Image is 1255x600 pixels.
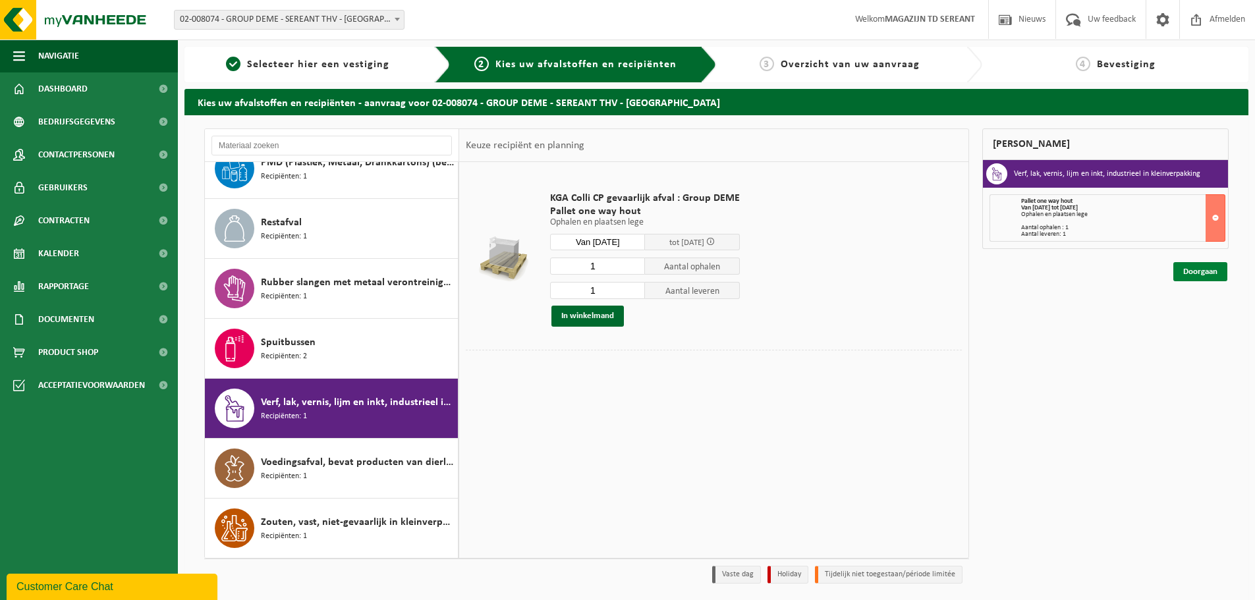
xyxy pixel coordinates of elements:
[1173,262,1227,281] a: Doorgaan
[261,350,307,363] span: Recipiënten: 2
[226,57,240,71] span: 1
[261,514,455,530] span: Zouten, vast, niet-gevaarlijk in kleinverpakking
[645,282,740,299] span: Aantal leveren
[261,335,316,350] span: Spuitbussen
[261,290,307,303] span: Recipiënten: 1
[184,89,1248,115] h2: Kies uw afvalstoffen en recipiënten - aanvraag voor 02-008074 - GROUP DEME - SEREANT THV - [GEOGR...
[760,57,774,71] span: 3
[474,57,489,71] span: 2
[1021,225,1225,231] div: Aantal ophalen : 1
[38,105,115,138] span: Bedrijfsgegevens
[205,139,459,199] button: PMD (Plastiek, Metaal, Drankkartons) (bedrijven) Recipiënten: 1
[38,303,94,336] span: Documenten
[175,11,404,29] span: 02-008074 - GROUP DEME - SEREANT THV - ANTWERPEN
[211,136,452,155] input: Materiaal zoeken
[261,215,302,231] span: Restafval
[781,59,920,70] span: Overzicht van uw aanvraag
[551,306,624,327] button: In winkelmand
[38,270,89,303] span: Rapportage
[885,14,975,24] strong: MAGAZIJN TD SEREANT
[38,171,88,204] span: Gebruikers
[669,238,704,247] span: tot [DATE]
[815,566,962,584] li: Tijdelijk niet toegestaan/période limitée
[550,218,740,227] p: Ophalen en plaatsen lege
[205,439,459,499] button: Voedingsafval, bevat producten van dierlijke oorsprong, onverpakt, categorie 3 Recipiënten: 1
[205,379,459,439] button: Verf, lak, vernis, lijm en inkt, industrieel in kleinverpakking Recipiënten: 1
[495,59,677,70] span: Kies uw afvalstoffen en recipiënten
[712,566,761,584] li: Vaste dag
[261,530,307,543] span: Recipiënten: 1
[261,454,455,470] span: Voedingsafval, bevat producten van dierlijke oorsprong, onverpakt, categorie 3
[261,395,455,410] span: Verf, lak, vernis, lijm en inkt, industrieel in kleinverpakking
[1076,57,1090,71] span: 4
[1021,204,1078,211] strong: Van [DATE] tot [DATE]
[205,259,459,319] button: Rubber slangen met metaal verontreinigd met olie Recipiënten: 1
[261,231,307,243] span: Recipiënten: 1
[38,336,98,369] span: Product Shop
[38,138,115,171] span: Contactpersonen
[38,204,90,237] span: Contracten
[645,258,740,275] span: Aantal ophalen
[1021,198,1073,205] span: Pallet one way hout
[261,171,307,183] span: Recipiënten: 1
[7,571,220,600] iframe: chat widget
[205,319,459,379] button: Spuitbussen Recipiënten: 2
[205,499,459,558] button: Zouten, vast, niet-gevaarlijk in kleinverpakking Recipiënten: 1
[550,192,740,205] span: KGA Colli CP gevaarlijk afval : Group DEME
[550,234,645,250] input: Selecteer datum
[205,199,459,259] button: Restafval Recipiënten: 1
[1097,59,1156,70] span: Bevestiging
[191,57,424,72] a: 1Selecteer hier een vestiging
[261,275,455,290] span: Rubber slangen met metaal verontreinigd met olie
[767,566,808,584] li: Holiday
[38,369,145,402] span: Acceptatievoorwaarden
[247,59,389,70] span: Selecteer hier een vestiging
[1014,163,1200,184] h3: Verf, lak, vernis, lijm en inkt, industrieel in kleinverpakking
[38,237,79,270] span: Kalender
[261,155,455,171] span: PMD (Plastiek, Metaal, Drankkartons) (bedrijven)
[1021,211,1225,218] div: Ophalen en plaatsen lege
[174,10,404,30] span: 02-008074 - GROUP DEME - SEREANT THV - ANTWERPEN
[982,128,1229,160] div: [PERSON_NAME]
[38,72,88,105] span: Dashboard
[38,40,79,72] span: Navigatie
[261,470,307,483] span: Recipiënten: 1
[459,129,591,162] div: Keuze recipiënt en planning
[261,410,307,423] span: Recipiënten: 1
[550,205,740,218] span: Pallet one way hout
[1021,231,1225,238] div: Aantal leveren: 1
